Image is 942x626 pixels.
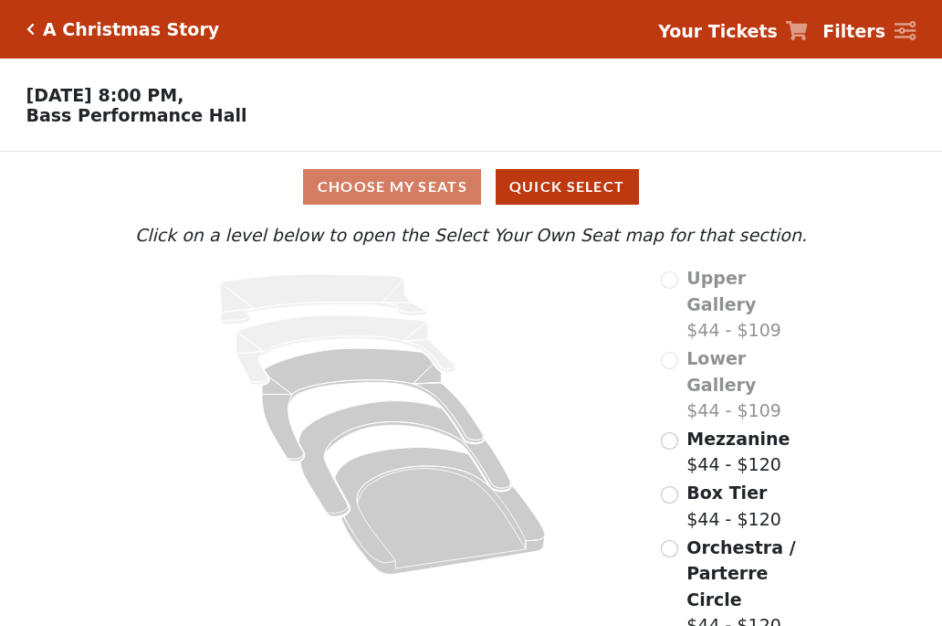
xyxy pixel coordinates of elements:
a: Filters [822,18,916,45]
button: Quick Select [496,169,639,205]
path: Lower Gallery - Seats Available: 0 [236,315,456,385]
p: Click on a level below to open the Select Your Own Seat map for that section. [131,222,811,249]
label: $44 - $109 [686,265,811,344]
strong: Your Tickets [658,21,778,41]
span: Lower Gallery [686,348,756,395]
span: Orchestra / Parterre Circle [686,537,795,610]
a: Your Tickets [658,18,808,45]
label: $44 - $120 [686,480,781,532]
span: Upper Gallery [686,268,756,314]
path: Upper Gallery - Seats Available: 0 [220,274,428,324]
path: Orchestra / Parterre Circle - Seats Available: 149 [335,448,546,575]
strong: Filters [822,21,885,41]
label: $44 - $109 [686,345,811,424]
span: Box Tier [686,483,767,503]
h5: A Christmas Story [43,19,219,40]
span: Mezzanine [686,429,790,449]
label: $44 - $120 [686,426,790,478]
a: Click here to go back to filters [26,23,35,36]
